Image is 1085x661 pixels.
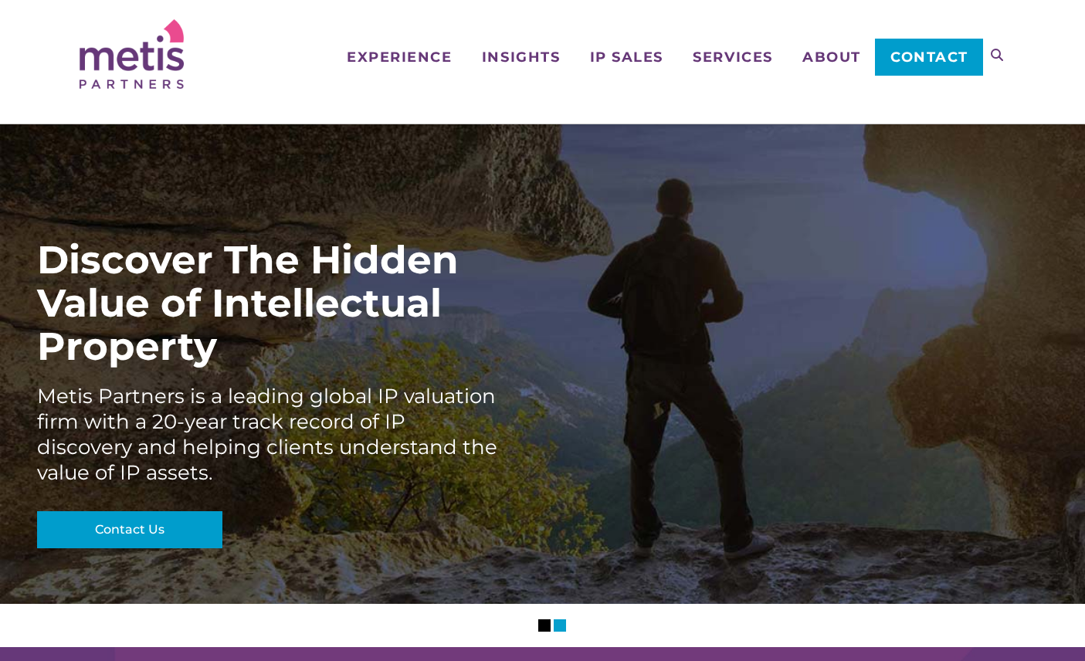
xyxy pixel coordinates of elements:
img: Metis Partners [80,19,184,89]
a: Contact [875,39,982,76]
span: About [802,50,861,64]
span: Experience [347,50,452,64]
span: Services [693,50,772,64]
span: Insights [482,50,560,64]
span: IP Sales [590,50,663,64]
li: Slider Page 2 [554,619,566,632]
a: Contact Us [37,511,222,548]
li: Slider Page 1 [538,619,551,632]
span: Contact [890,50,968,64]
div: Metis Partners is a leading global IP valuation firm with a 20-year track record of IP discovery ... [37,384,500,486]
div: Discover The Hidden Value of Intellectual Property [37,239,500,368]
